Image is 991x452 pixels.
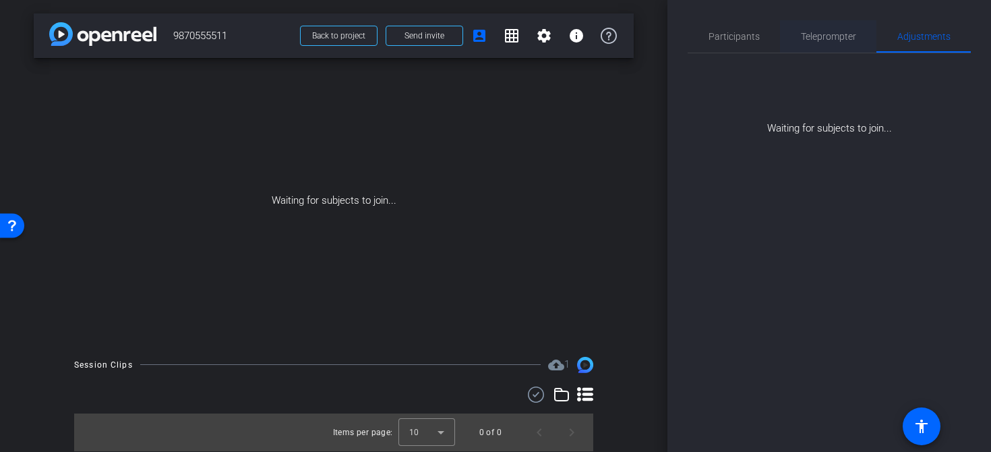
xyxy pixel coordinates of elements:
span: 9870555511 [173,22,292,49]
div: Waiting for subjects to join... [34,58,634,343]
button: Send invite [386,26,463,46]
button: Previous page [523,416,555,449]
div: Session Clips [74,358,133,372]
div: Waiting for subjects to join... [688,53,971,136]
mat-icon: settings [536,28,552,44]
mat-icon: cloud_upload [548,357,564,373]
mat-icon: account_box [471,28,487,44]
span: 1 [564,358,570,370]
span: Teleprompter [801,32,856,41]
div: Items per page: [333,426,393,439]
mat-icon: grid_on [504,28,520,44]
div: 0 of 0 [479,426,502,439]
span: Destinations for your clips [548,357,570,373]
img: Session clips [577,357,593,373]
span: Adjustments [897,32,951,41]
span: Back to project [312,31,365,40]
span: Participants [709,32,760,41]
button: Back to project [300,26,378,46]
mat-icon: info [568,28,584,44]
img: app-logo [49,22,156,46]
button: Next page [555,416,588,449]
mat-icon: accessibility [913,418,930,434]
span: Send invite [404,30,444,41]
